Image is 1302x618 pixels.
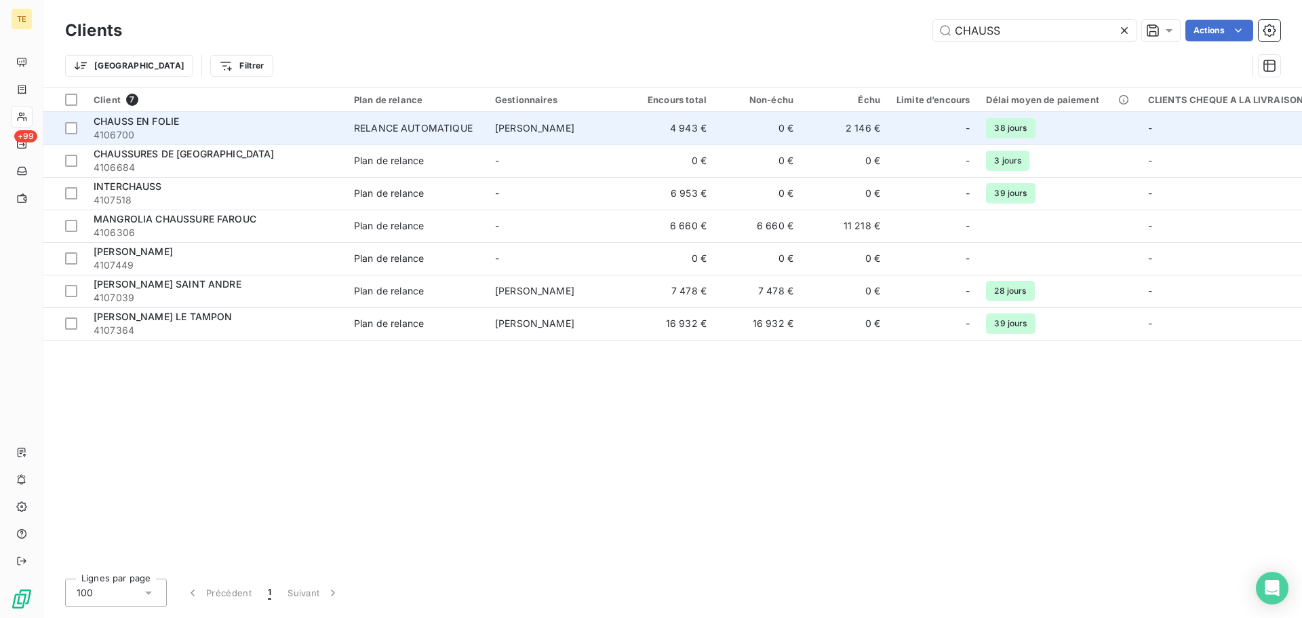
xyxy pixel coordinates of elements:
span: - [966,154,970,168]
span: - [1148,155,1152,166]
td: 2 146 € [802,112,888,144]
span: - [1148,122,1152,134]
span: - [966,187,970,200]
h3: Clients [65,18,122,43]
span: - [1148,220,1152,231]
div: Plan de relance [354,94,479,105]
td: 0 € [715,177,802,210]
td: 0 € [628,144,715,177]
span: - [1148,317,1152,329]
span: - [966,284,970,298]
span: 4106684 [94,161,338,174]
a: +99 [11,133,32,155]
span: MANGROLIA CHAUSSURE FAROUC [94,213,256,225]
td: 4 943 € [628,112,715,144]
span: 1 [268,586,271,600]
span: 38 jours [986,118,1035,138]
div: Non-échu [723,94,793,105]
span: +99 [14,130,37,142]
span: - [1148,252,1152,264]
td: 6 660 € [715,210,802,242]
span: 39 jours [986,183,1035,204]
td: 16 932 € [628,307,715,340]
span: 4106700 [94,128,338,142]
div: Open Intercom Messenger [1256,572,1288,604]
span: - [1148,187,1152,199]
span: - [495,155,499,166]
span: 4106306 [94,226,338,239]
div: Plan de relance [354,252,424,265]
span: CHAUSS EN FOLIE [94,115,179,127]
span: 39 jours [986,313,1035,334]
button: Précédent [178,579,260,607]
span: 4107039 [94,291,338,305]
td: 0 € [802,307,888,340]
span: 4107518 [94,193,338,207]
div: TE [11,8,33,30]
span: - [495,187,499,199]
button: Filtrer [210,55,273,77]
div: Plan de relance [354,154,424,168]
td: 0 € [715,242,802,275]
span: [PERSON_NAME] SAINT ANDRE [94,278,241,290]
td: 7 478 € [628,275,715,307]
div: Délai moyen de paiement [986,94,1131,105]
td: 11 218 € [802,210,888,242]
td: 7 478 € [715,275,802,307]
span: - [966,121,970,135]
span: 100 [77,586,93,600]
td: 0 € [715,112,802,144]
span: 3 jours [986,151,1029,171]
span: [PERSON_NAME] [495,285,574,296]
td: 0 € [802,177,888,210]
span: Client [94,94,121,105]
div: Plan de relance [354,284,424,298]
div: Encours total [636,94,707,105]
td: 0 € [802,144,888,177]
div: Plan de relance [354,187,424,200]
td: 0 € [715,144,802,177]
input: Rechercher [933,20,1137,41]
div: Échu [810,94,880,105]
td: 6 953 € [628,177,715,210]
button: Suivant [279,579,348,607]
div: Gestionnaires [495,94,620,105]
td: 16 932 € [715,307,802,340]
td: 0 € [628,242,715,275]
span: [PERSON_NAME] [94,246,173,257]
div: Limite d’encours [896,94,970,105]
span: - [1148,285,1152,296]
div: Plan de relance [354,219,424,233]
span: 4107449 [94,258,338,272]
span: [PERSON_NAME] [495,317,574,329]
td: 0 € [802,242,888,275]
span: [PERSON_NAME] [495,122,574,134]
span: 28 jours [986,281,1034,301]
span: - [966,317,970,330]
span: - [966,219,970,233]
button: Actions [1185,20,1253,41]
button: [GEOGRAPHIC_DATA] [65,55,193,77]
div: RELANCE AUTOMATIQUE [354,121,473,135]
span: CHAUSSURES DE [GEOGRAPHIC_DATA] [94,148,275,159]
span: 7 [126,94,138,106]
span: - [495,252,499,264]
span: [PERSON_NAME] LE TAMPON [94,311,232,322]
span: 4107364 [94,324,338,337]
span: INTERCHAUSS [94,180,162,192]
div: Plan de relance [354,317,424,330]
td: 6 660 € [628,210,715,242]
span: - [966,252,970,265]
img: Logo LeanPay [11,588,33,610]
td: 0 € [802,275,888,307]
button: 1 [260,579,279,607]
span: - [495,220,499,231]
